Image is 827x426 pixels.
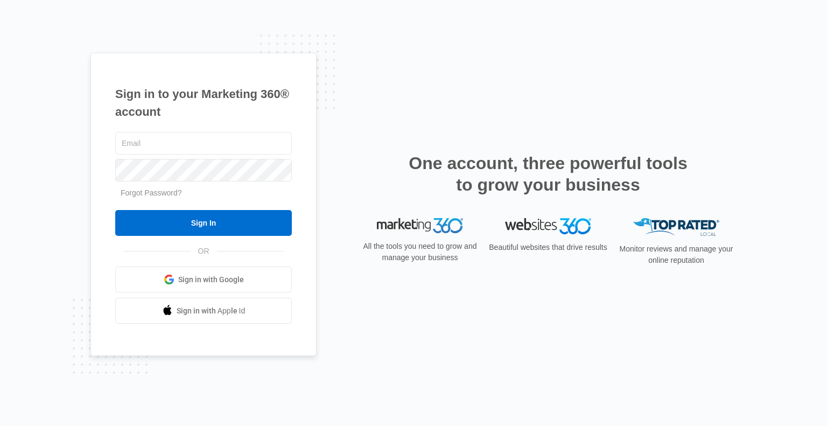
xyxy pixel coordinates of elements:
[488,242,608,253] p: Beautiful websites that drive results
[115,132,292,155] input: Email
[633,218,719,236] img: Top Rated Local
[360,241,480,263] p: All the tools you need to grow and manage your business
[115,298,292,324] a: Sign in with Apple Id
[616,243,737,266] p: Monitor reviews and manage your online reputation
[178,274,244,285] span: Sign in with Google
[121,188,182,197] a: Forgot Password?
[177,305,246,317] span: Sign in with Apple Id
[191,246,217,257] span: OR
[505,218,591,234] img: Websites 360
[405,152,691,195] h2: One account, three powerful tools to grow your business
[377,218,463,233] img: Marketing 360
[115,267,292,292] a: Sign in with Google
[115,210,292,236] input: Sign In
[115,85,292,121] h1: Sign in to your Marketing 360® account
